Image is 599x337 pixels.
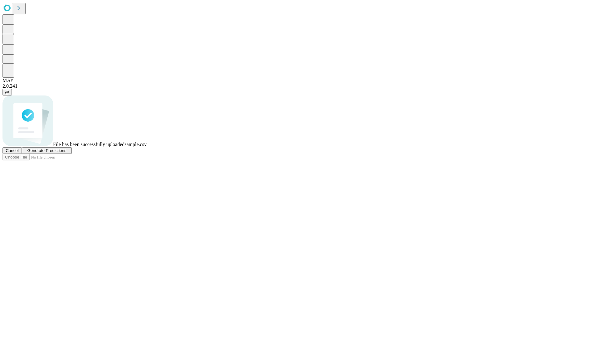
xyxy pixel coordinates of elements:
span: sample.csv [124,142,147,147]
span: Cancel [6,148,19,153]
span: Generate Predictions [27,148,66,153]
span: File has been successfully uploaded [53,142,124,147]
button: @ [2,89,12,95]
span: @ [5,90,9,95]
div: 2.0.241 [2,83,597,89]
div: MAY [2,78,597,83]
button: Cancel [2,147,22,154]
button: Generate Predictions [22,147,72,154]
